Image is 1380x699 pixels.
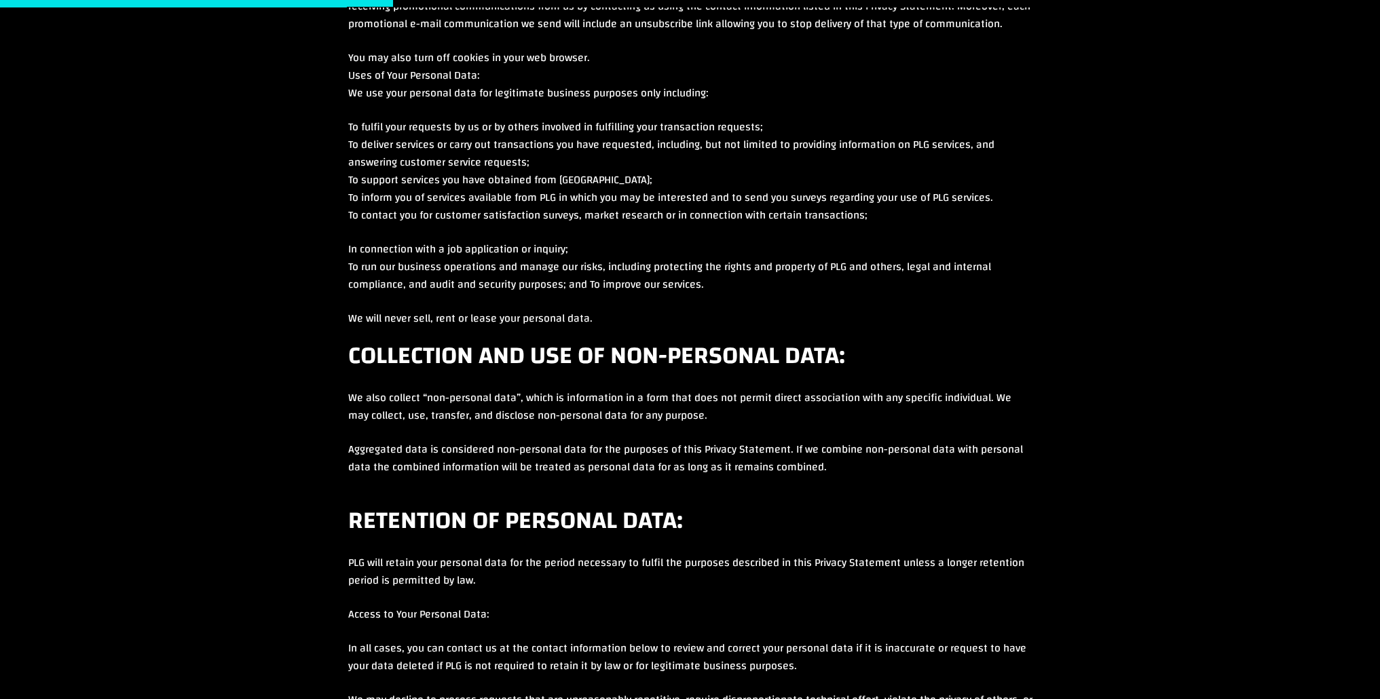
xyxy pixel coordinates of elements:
span: To inform you of services available from PLG in which you may be interested and to send you surve... [348,187,993,208]
span: To contact you for customer satisfaction surveys, market research or in connection with certain t... [348,205,868,225]
span: Access to Your Personal Data: [348,604,489,624]
div: Chat-Widget [1312,634,1380,699]
span: To support services you have obtained from [GEOGRAPHIC_DATA]; [348,170,652,190]
span: Aggregated data is considered non-personal data for the purposes of this Privacy Statement. If we... [348,439,1023,477]
span: To deliver services or carry out transactions you have requested, including, but not limited to p... [348,134,994,172]
span: Collection and Use of Non-Personal Data: [348,333,845,378]
span: We use your personal data for legitimate business purposes only including: [348,83,709,103]
span: We also collect “non-personal data”, which is information in a form that does not permit direct a... [348,388,1011,426]
span: In connection with a job application or inquiry; To run our business operations and manage our ri... [348,239,991,295]
span: To fulfil your requests by us or by others involved in fulfilling your transaction requests; [348,117,763,137]
span: In all cases, you can contact us at the contact information below to review and correct your pers... [348,638,1026,676]
span: PLG will retain your personal data for the period necessary to fulfil the purposes described in t... [348,552,1024,590]
iframe: Chat Widget [1312,634,1380,699]
span: Uses of Your Personal Data: [348,65,480,86]
span: Retention of Personal Data: [348,498,683,543]
span: We will never sell, rent or lease your personal data. [348,308,593,328]
span: You may also turn off cookies in your web browser. [348,48,590,68]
